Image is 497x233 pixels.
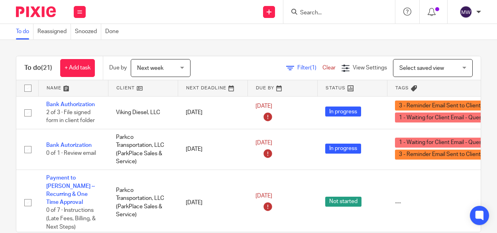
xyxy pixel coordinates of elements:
a: Reassigned [37,24,71,39]
td: [DATE] [178,96,248,129]
span: Filter [297,65,322,71]
input: Search [299,10,371,17]
span: In progress [325,107,361,116]
span: Next week [137,65,163,71]
span: [DATE] [255,194,272,199]
h1: To do [24,64,52,72]
a: Done [105,24,123,39]
span: 2 of 3 · File signed form in client folder [46,110,95,124]
span: Tags [395,86,409,90]
span: 3 - Reminder Email Sent to Client [395,150,485,160]
a: Payment to [PERSON_NAME] ~ Recurring & One Time Approval [46,175,95,205]
span: 0 of 7 · Instructions (Late Fees, Billing, & Next Steps) [46,208,96,230]
td: Parkco Transportation, LLC (ParkPlace Sales & Service) [108,129,178,170]
td: [DATE] [178,129,248,170]
p: Due by [109,64,127,72]
a: To do [16,24,33,39]
img: Pixie [16,6,56,17]
span: 0 of 1 · Review email [46,151,96,156]
a: Clear [322,65,336,71]
a: Snoozed [75,24,101,39]
span: [DATE] [255,140,272,146]
span: (21) [41,65,52,71]
span: 3 - Reminder Email Sent to Client [395,101,485,111]
td: Viking Diesel, LLC [108,96,178,129]
span: (1) [310,65,316,71]
span: In progress [325,144,361,154]
span: View Settings [353,65,387,71]
span: Select saved view [399,65,444,71]
span: Not started [325,197,361,207]
a: Bank Authorization [46,102,95,107]
span: [DATE] [255,103,272,109]
a: Bank Autorization [46,142,92,148]
img: svg%3E [460,6,472,18]
a: + Add task [60,59,95,77]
